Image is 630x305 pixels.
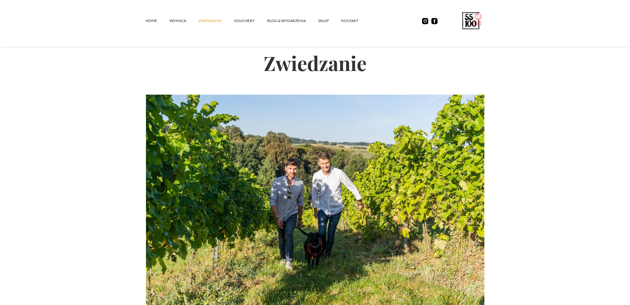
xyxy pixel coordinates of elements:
a: Blog & Wydarzenia [267,11,318,30]
a: kontakt [341,11,371,30]
a: ZWIEDZANIE [199,11,234,30]
a: Home [146,11,170,30]
a: SKLEP [318,11,341,30]
a: vouchery [234,11,267,30]
a: winnica [170,11,199,30]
